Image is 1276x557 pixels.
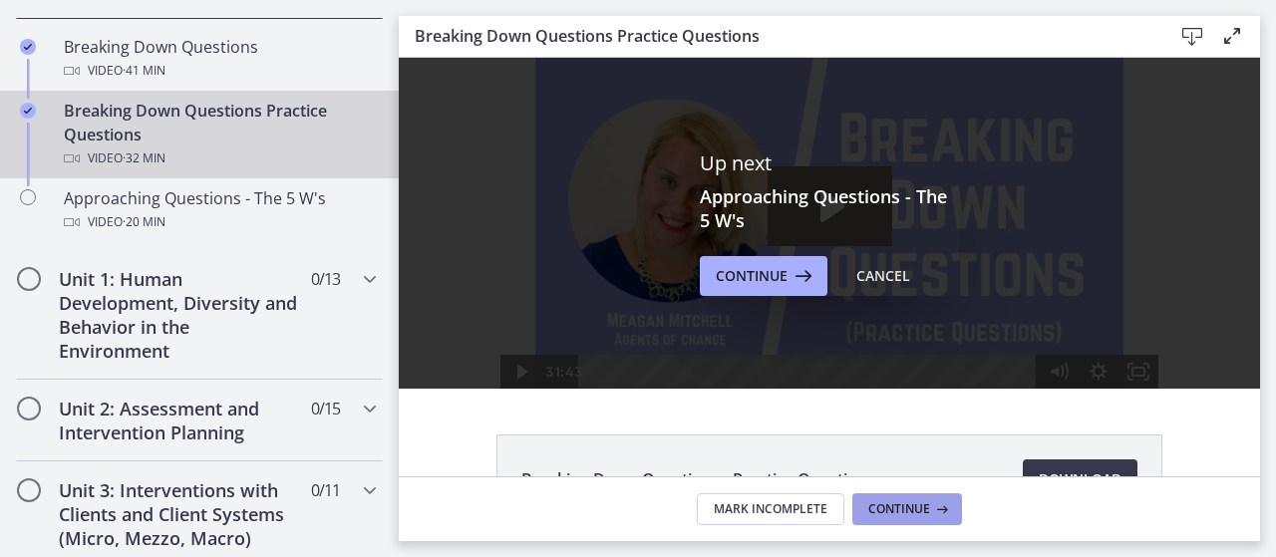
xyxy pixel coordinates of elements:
[1023,459,1137,499] a: Download
[59,267,302,363] h2: Unit 1: Human Development, Diversity and Behavior in the Environment
[700,256,827,296] button: Continue
[64,186,375,234] div: Approaching Questions - The 5 W's
[311,397,340,420] span: 0 / 15
[20,103,36,119] i: Completed
[700,150,959,176] p: Up next
[720,297,760,331] button: Fullscreen
[64,59,375,83] div: Video
[64,210,375,234] div: Video
[680,297,720,331] button: Show settings menu
[868,501,930,517] span: Continue
[102,297,142,331] button: Play Video
[59,397,302,444] h2: Unit 2: Assessment and Intervention Planning
[123,146,165,170] span: · 32 min
[640,297,680,331] button: Mute
[123,210,165,234] span: · 20 min
[20,39,36,55] i: Completed
[840,256,926,296] button: Cancel
[123,59,165,83] span: · 41 min
[700,184,959,232] h3: Approaching Questions - The 5 W's
[64,35,375,83] div: Breaking Down Questions
[415,24,1140,48] h3: Breaking Down Questions Practice Questions
[311,267,340,291] span: 0 / 13
[852,493,962,525] button: Continue
[714,501,827,517] span: Mark Incomplete
[193,297,630,331] div: Playbar
[64,146,375,170] div: Video
[59,478,302,550] h2: Unit 3: Interventions with Clients and Client Systems (Micro, Mezzo, Macro)
[369,109,493,188] button: Play Video: cbe1c36tov91j64ibqa0.mp4
[716,264,788,288] span: Continue
[311,478,340,502] span: 0 / 11
[856,264,910,288] div: Cancel
[64,99,375,170] div: Breaking Down Questions Practice Questions
[1039,467,1121,491] span: Download
[521,467,875,491] span: Breaking Down Questions - Practice Questions
[697,493,844,525] button: Mark Incomplete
